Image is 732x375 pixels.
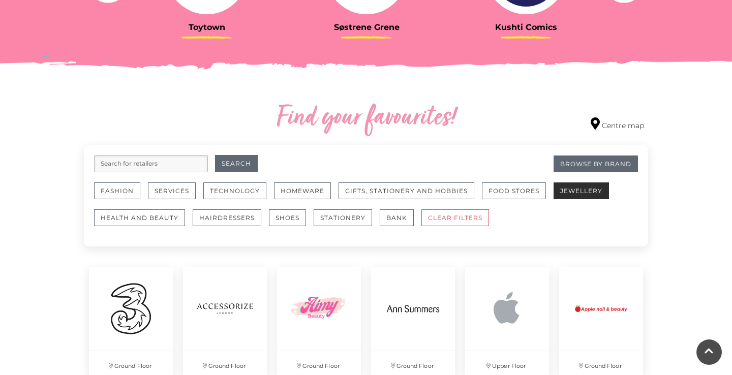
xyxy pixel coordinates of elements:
button: Technology [203,182,266,199]
button: Shoes [269,209,306,226]
a: Hairdressers [193,209,269,236]
a: Services [148,182,203,209]
input: Search for retailers [94,155,208,172]
a: Centre map [591,117,644,131]
button: Stationery [314,209,372,226]
h2: Find your favourites! [180,102,552,135]
a: Technology [203,182,274,209]
button: Bank [380,209,414,226]
button: CLEAR FILTERS [421,209,489,226]
button: Homeware [274,182,331,199]
button: Food Stores [482,182,546,199]
button: Fashion [94,182,140,199]
a: Shoes [269,209,314,236]
a: Jewellery [554,182,617,209]
a: Gifts, Stationery and Hobbies [339,182,482,209]
button: Health and Beauty [94,209,185,226]
a: Food Stores [482,182,554,209]
h3: Toytown [135,22,279,32]
a: Stationery [314,209,380,236]
a: Browse By Brand [554,155,638,172]
button: Jewellery [554,182,609,199]
a: Health and Beauty [94,209,193,236]
button: Gifts, Stationery and Hobbies [339,182,474,199]
button: Services [148,182,196,199]
a: CLEAR FILTERS [421,209,497,236]
h3: Søstrene Grene [294,22,439,32]
button: Search [215,155,258,172]
a: Bank [380,209,421,236]
a: Homeware [274,182,339,209]
a: Fashion [94,182,148,209]
button: Hairdressers [193,209,261,226]
h3: Kushti Comics [454,22,598,32]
